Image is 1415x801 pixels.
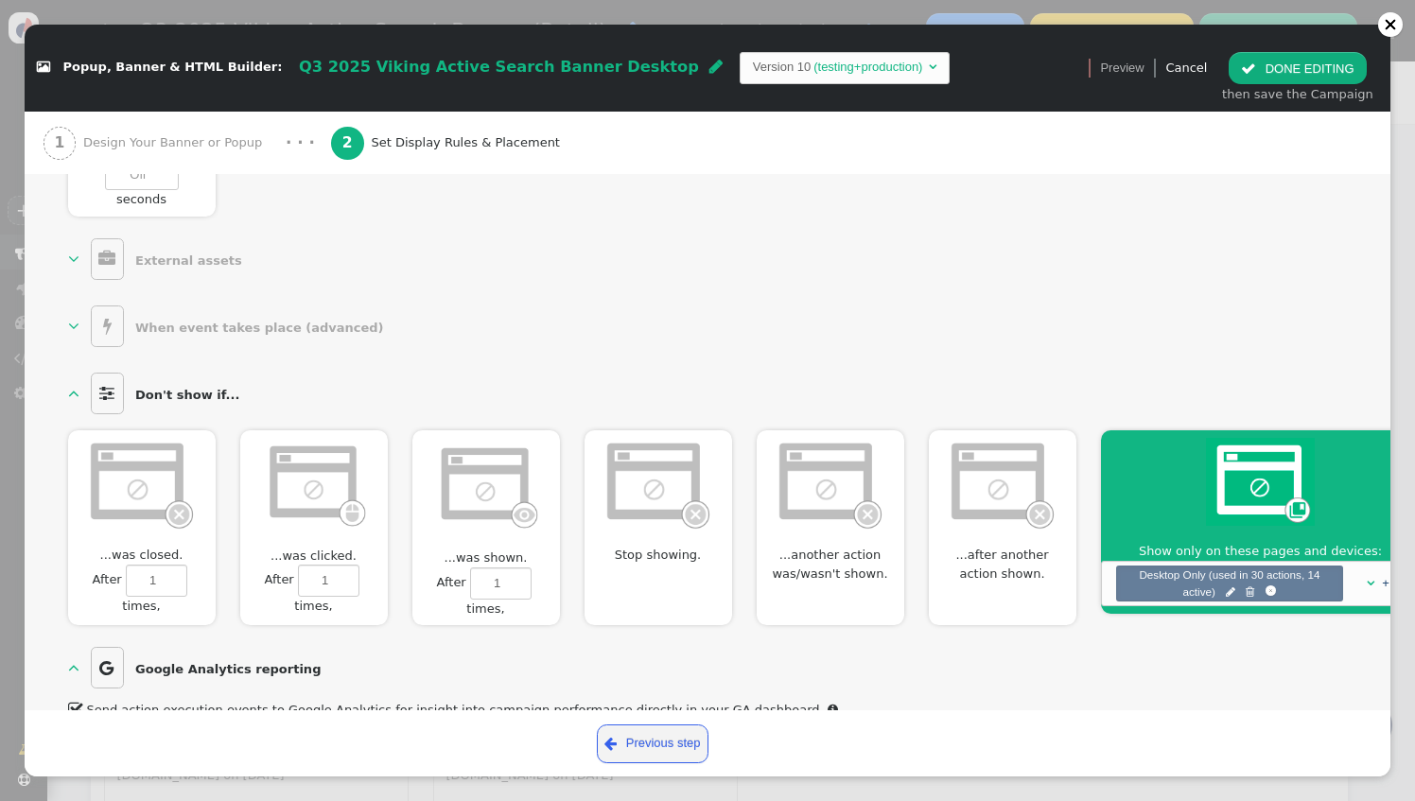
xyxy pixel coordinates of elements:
[1382,576,1414,590] a: +New
[1139,568,1319,598] span: Desktop Only (used in 30 actions, 14 active)
[929,61,936,73] span: 
[1241,61,1256,76] span: 
[1226,584,1235,601] span: 
[91,305,124,347] span: 
[1206,438,1315,526] img: pagegroup.png
[83,133,270,152] span: Design Your Banner or Popup
[298,565,359,597] input: Aftertimes,
[1367,577,1374,589] span: 
[68,698,84,722] span: 
[44,112,331,174] a: 1 Design Your Banner or Popup · · ·
[286,131,315,155] div: · · ·
[1100,59,1144,78] span: Preview
[811,58,925,77] td: (testing+production)
[603,438,712,530] img: onclosed_dont_show_again_dimmed.png
[68,703,824,717] label: Send action execution events to Google Analytics for insight into campaign performance directly i...
[331,112,600,174] a: 2 Set Display Rules & Placement
[126,565,187,597] input: Aftertimes,
[828,704,838,716] span: 
[1222,85,1373,104] div: then save the Campaign
[68,305,392,347] a:   When event takes place (advanced)
[757,546,904,583] span: ...another action was/wasn't shown.
[709,59,723,74] span: 
[299,58,699,76] span: Q3 2025 Viking Active Search Banner Desktop
[1229,52,1366,84] button: DONE EDITING
[91,647,124,688] span: 
[91,238,124,280] span: 
[135,388,239,402] b: Don't show if...
[68,659,79,677] span: 
[68,384,79,402] span: 
[776,438,884,530] img: onclosed_dont_show_again_dimmed.png
[948,438,1057,530] img: onclosed_dont_show_again_dimmed.png
[63,61,283,75] span: Popup, Banner & HTML Builder:
[437,549,534,567] span: ...was shown.
[87,438,196,530] img: onclosed_dont_show_again_dimmed.png
[240,565,388,615] label: After times,
[54,134,64,151] b: 1
[135,321,384,335] b: When event takes place (advanced)
[597,724,709,763] a: Previous step
[135,663,321,677] b: Google Analytics reporting
[68,373,248,414] a:   Don't show if...
[371,133,567,152] span: Set Display Rules & Placement
[412,567,560,618] label: After times,
[1100,52,1144,84] a: Preview
[1246,584,1254,601] span: 
[431,438,540,532] img: onshown_dont_show_again_dimmed.png
[753,58,811,77] td: Version 10
[929,546,1076,583] span: ...after another action shown.
[342,134,353,151] b: 2
[68,317,79,335] span: 
[607,546,708,565] span: Stop showing.
[68,565,216,615] label: After times,
[109,190,174,216] span: seconds
[105,159,179,191] input: Off
[135,253,242,268] b: External assets
[1131,542,1389,561] span: Show only on these pages and devices:
[91,373,124,414] span: 
[37,61,50,74] span: 
[68,647,329,688] a:   Google Analytics reporting
[604,733,617,755] span: 
[68,238,251,280] a:   External assets
[470,567,532,600] input: Aftertimes,
[93,546,190,565] span: ...was closed.
[1165,61,1207,75] a: Cancel
[263,547,363,566] span: ...was clicked.
[68,250,79,268] span: 
[259,438,368,531] img: onextra_dont_show_again_dimmed.png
